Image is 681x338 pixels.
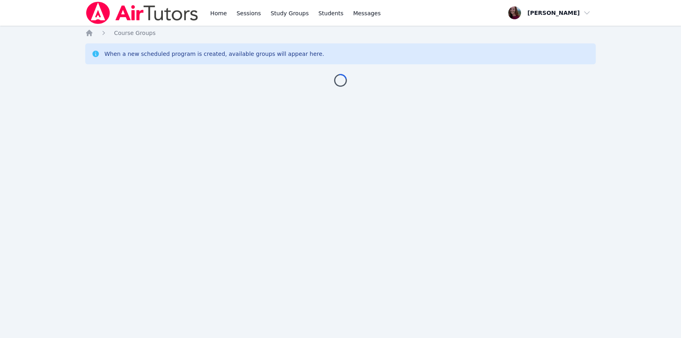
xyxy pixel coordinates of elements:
[114,30,156,36] span: Course Groups
[353,9,381,17] span: Messages
[85,2,199,24] img: Air Tutors
[85,29,596,37] nav: Breadcrumb
[105,50,324,58] div: When a new scheduled program is created, available groups will appear here.
[114,29,156,37] a: Course Groups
